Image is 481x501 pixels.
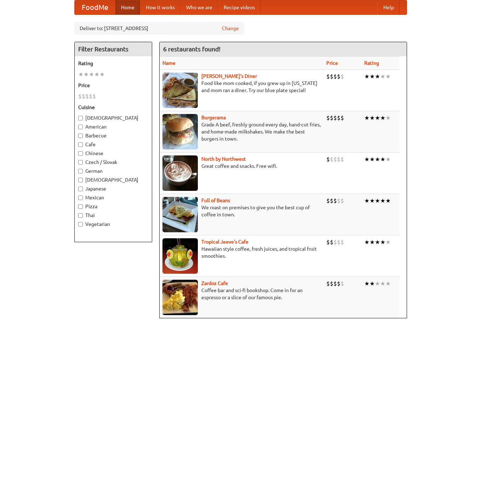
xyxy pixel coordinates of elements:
[78,195,83,200] input: Mexican
[78,212,148,219] label: Thai
[337,280,340,287] li: $
[364,197,370,205] li: ★
[370,238,375,246] li: ★
[337,197,340,205] li: $
[370,155,375,163] li: ★
[378,0,400,15] a: Help
[326,73,330,80] li: $
[78,167,148,175] label: German
[380,280,385,287] li: ★
[380,114,385,122] li: ★
[78,82,148,89] h5: Price
[78,150,148,157] label: Chinese
[340,114,344,122] li: $
[375,155,380,163] li: ★
[78,60,148,67] h5: Rating
[162,163,321,170] p: Great coffee and snacks. Free wifi.
[89,92,92,100] li: $
[163,46,221,52] ng-pluralize: 6 restaurants found!
[375,280,380,287] li: ★
[162,204,321,218] p: We roast on premises to give you the best cup of coffee in town.
[201,73,257,79] a: [PERSON_NAME]'s Diner
[78,133,83,138] input: Barbecue
[78,176,148,183] label: [DEMOGRAPHIC_DATA]
[78,194,148,201] label: Mexican
[162,60,176,66] a: Name
[364,60,379,66] a: Rating
[78,178,83,182] input: [DEMOGRAPHIC_DATA]
[330,114,333,122] li: $
[162,245,321,260] p: Hawaiian style coffee, fresh juices, and tropical fruit smoothies.
[78,116,83,120] input: [DEMOGRAPHIC_DATA]
[337,114,340,122] li: $
[162,80,321,94] p: Food like mom cooked, if you grew up in [US_STATE] and mom ran a diner. Try our blue plate special!
[140,0,181,15] a: How it works
[78,221,148,228] label: Vegetarian
[333,280,337,287] li: $
[78,123,148,130] label: American
[78,160,83,165] input: Czech / Slovak
[326,238,330,246] li: $
[375,197,380,205] li: ★
[375,73,380,80] li: ★
[370,280,375,287] li: ★
[340,280,344,287] li: $
[340,155,344,163] li: $
[340,197,344,205] li: $
[162,121,321,142] p: Grade A beef, freshly ground every day, hand-cut fries, and home-made milkshakes. We make the bes...
[333,197,337,205] li: $
[115,0,140,15] a: Home
[330,238,333,246] li: $
[201,280,228,286] b: Zardoz Cafe
[380,155,385,163] li: ★
[326,60,338,66] a: Price
[201,198,230,203] a: Full of Beans
[78,222,83,227] input: Vegetarian
[340,238,344,246] li: $
[385,114,391,122] li: ★
[326,155,330,163] li: $
[370,114,375,122] li: ★
[78,169,83,173] input: German
[385,73,391,80] li: ★
[222,25,239,32] a: Change
[78,132,148,139] label: Barbecue
[326,197,330,205] li: $
[337,155,340,163] li: $
[162,197,198,232] img: beans.jpg
[162,280,198,315] img: zardoz.jpg
[78,151,83,156] input: Chinese
[337,73,340,80] li: $
[85,92,89,100] li: $
[92,92,96,100] li: $
[201,239,248,245] a: Tropical Jeeve's Cafe
[201,115,226,120] a: Burgerama
[78,203,148,210] label: Pizza
[89,70,94,78] li: ★
[201,156,246,162] b: North by Northwest
[82,92,85,100] li: $
[78,104,148,111] h5: Cuisine
[333,238,337,246] li: $
[78,92,82,100] li: $
[330,197,333,205] li: $
[326,114,330,122] li: $
[333,114,337,122] li: $
[75,0,115,15] a: FoodMe
[364,73,370,80] li: ★
[364,114,370,122] li: ★
[162,238,198,274] img: jeeves.jpg
[78,141,148,148] label: Cafe
[326,280,330,287] li: $
[380,197,385,205] li: ★
[330,280,333,287] li: $
[385,155,391,163] li: ★
[78,70,84,78] li: ★
[75,42,152,56] h4: Filter Restaurants
[78,159,148,166] label: Czech / Slovak
[385,238,391,246] li: ★
[78,142,83,147] input: Cafe
[370,197,375,205] li: ★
